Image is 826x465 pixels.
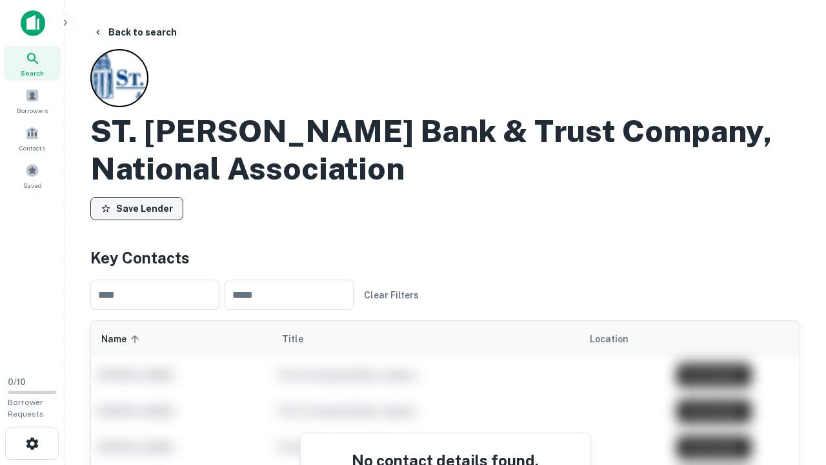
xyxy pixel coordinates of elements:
button: Back to search [88,21,182,44]
img: capitalize-icon.png [21,10,45,36]
a: Borrowers [4,83,61,118]
iframe: Chat Widget [761,362,826,424]
a: Saved [4,158,61,193]
span: Borrowers [17,105,48,116]
a: Search [4,46,61,81]
span: Search [21,68,44,78]
span: 0 / 10 [8,377,26,387]
button: Save Lender [90,197,183,220]
h4: Key Contacts [90,246,800,269]
button: Clear Filters [359,284,424,307]
span: Saved [23,180,42,191]
h2: ST. [PERSON_NAME] Bank & Trust Company, National Association [90,112,800,187]
span: Borrower Requests [8,398,44,418]
a: Contacts [4,121,61,156]
span: Contacts [19,143,45,153]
